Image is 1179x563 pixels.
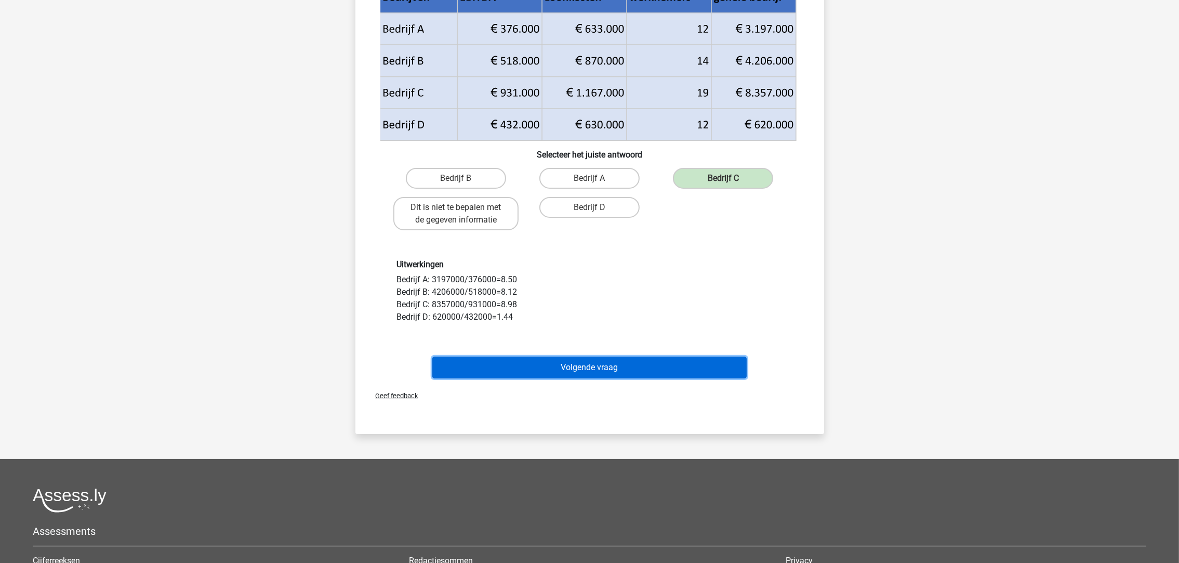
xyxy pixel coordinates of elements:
h6: Uitwerkingen [397,259,783,269]
label: Dit is niet te bepalen met de gegeven informatie [393,197,519,230]
label: Bedrijf D [539,197,640,218]
label: Bedrijf B [406,168,506,189]
label: Bedrijf A [539,168,640,189]
button: Volgende vraag [432,357,747,378]
label: Bedrijf C [673,168,773,189]
span: Geef feedback [367,392,418,400]
div: Bedrijf A: 3197000/376000=8.50 Bedrijf B: 4206000/518000=8.12 Bedrijf C: 8357000/931000=8.98 Bedr... [389,259,790,323]
h5: Assessments [33,525,1146,538]
img: Assessly logo [33,488,107,513]
h6: Selecteer het juiste antwoord [372,141,807,160]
